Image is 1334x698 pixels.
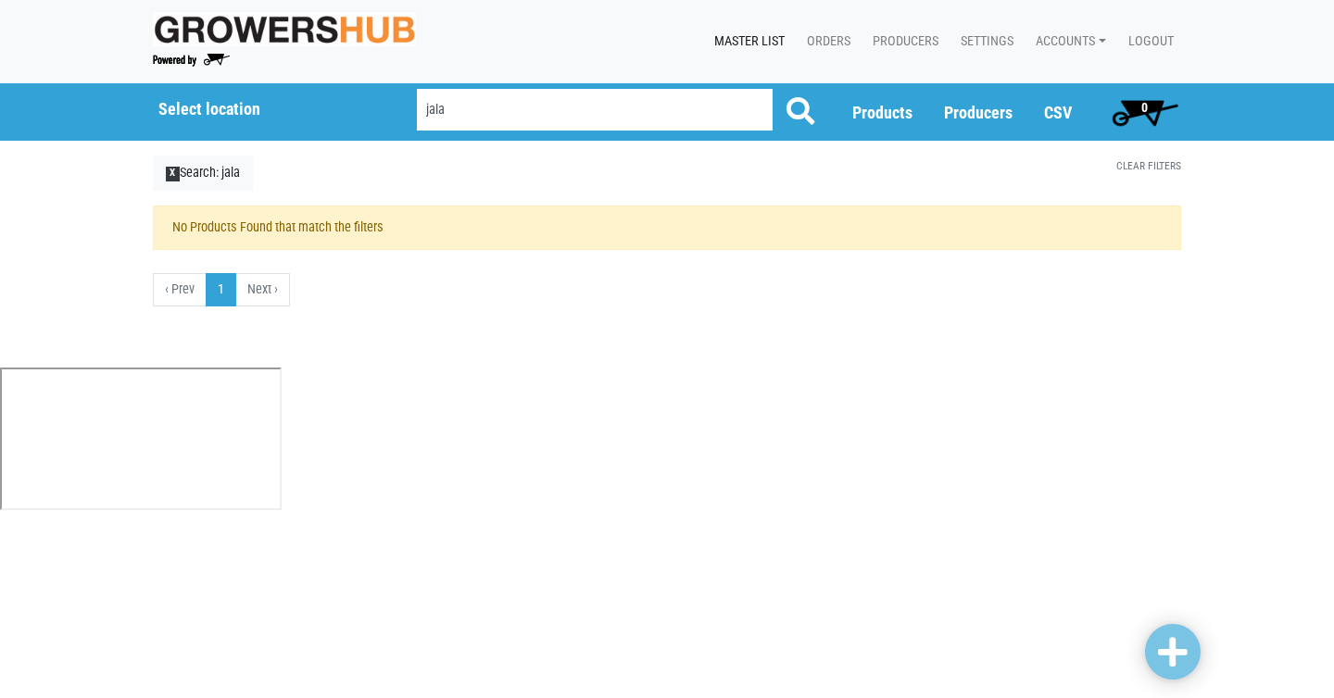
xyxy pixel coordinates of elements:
a: Producers [858,24,946,59]
a: XSearch: jala [153,156,253,191]
h5: Select location [158,99,370,119]
a: Products [852,103,912,122]
nav: pager [153,273,1181,306]
a: 1 [206,273,236,306]
input: Search by Product, Producer etc. [417,89,773,131]
a: 0 [1103,93,1186,131]
a: Settings [946,24,1021,59]
a: Accounts [1021,24,1114,59]
img: Powered by Big Wheelbarrow [153,54,230,67]
a: Master List [699,24,792,59]
span: X [166,167,180,181]
a: Logout [1114,24,1181,59]
span: 0 [1141,100,1148,115]
div: No Products Found that match the filters [153,206,1181,250]
a: CSV [1044,103,1072,122]
a: Producers [944,103,1013,122]
a: Clear Filters [1116,159,1181,172]
img: original-fc7597fdc6adbb9d0e2ae620e786d1a2.jpg [153,12,416,46]
a: Orders [792,24,858,59]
